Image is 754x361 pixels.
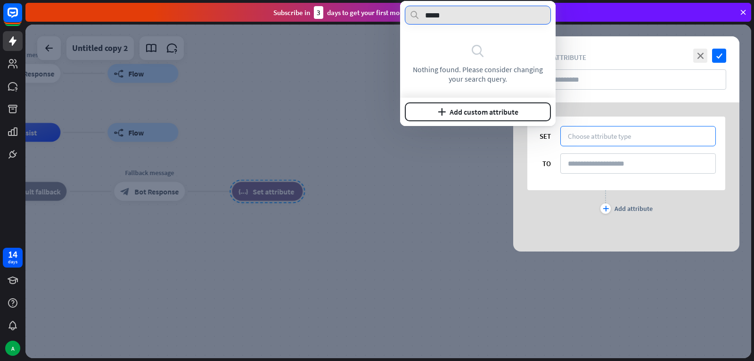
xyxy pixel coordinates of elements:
div: Add attribute [615,204,653,213]
div: 3 [314,6,323,19]
div: Choose attribute type [568,132,631,141]
div: days [8,259,17,265]
div: TO [537,159,551,168]
button: plusAdd custom attribute [405,102,551,121]
div: Subscribe in days to get your first month for $1 [273,6,429,19]
button: Open LiveChat chat widget [8,4,36,32]
i: search [471,43,485,58]
span: Set attribute [540,53,586,62]
div: 14 [8,250,17,259]
div: SET [537,132,551,141]
span: Nothing found. Please consider changing your search query. [410,65,546,84]
a: 14 days [3,248,23,268]
i: check [712,49,726,63]
i: plus [438,108,446,116]
i: plus [603,206,609,211]
div: A [5,341,20,356]
i: close [693,49,707,63]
